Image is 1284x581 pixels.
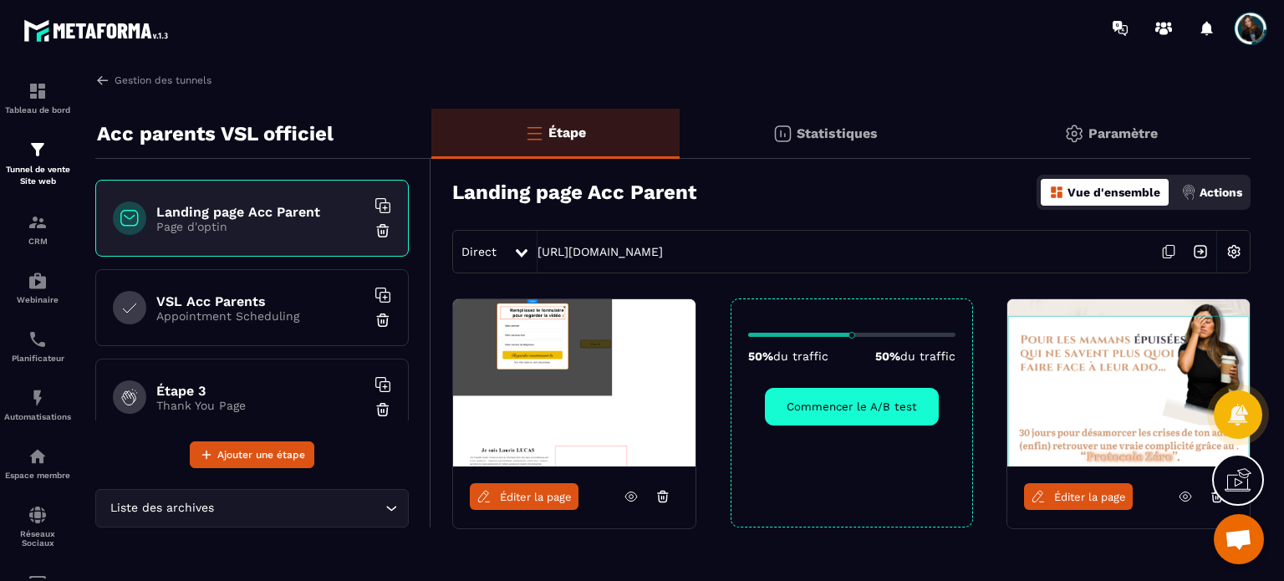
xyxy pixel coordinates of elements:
span: du traffic [900,349,955,363]
p: 50% [748,349,828,363]
a: automationsautomationsWebinaire [4,258,71,317]
span: du traffic [773,349,828,363]
img: arrow-next.bcc2205e.svg [1185,236,1216,268]
img: automations [28,388,48,408]
a: Éditer la page [1024,483,1133,510]
div: Search for option [95,489,409,527]
input: Search for option [217,499,381,517]
p: Statistiques [797,125,878,141]
img: formation [28,140,48,160]
h6: VSL Acc Parents [156,293,365,309]
a: [URL][DOMAIN_NAME] [538,245,663,258]
span: Liste des archives [106,499,217,517]
a: formationformationTableau de bord [4,69,71,127]
a: Gestion des tunnels [95,73,211,88]
div: Ouvrir le chat [1214,514,1264,564]
img: dashboard-orange.40269519.svg [1049,185,1064,200]
p: CRM [4,237,71,246]
img: formation [28,212,48,232]
img: arrow [95,73,110,88]
img: formation [28,81,48,101]
a: social-networksocial-networkRéseaux Sociaux [4,492,71,560]
p: Tunnel de vente Site web [4,164,71,187]
p: Webinaire [4,295,71,304]
a: formationformationCRM [4,200,71,258]
p: Acc parents VSL officiel [97,117,334,150]
p: Réseaux Sociaux [4,529,71,548]
span: Ajouter une étape [217,446,305,463]
img: stats.20deebd0.svg [772,124,792,144]
button: Ajouter une étape [190,441,314,468]
a: schedulerschedulerPlanificateur [4,317,71,375]
p: Planificateur [4,354,71,363]
img: automations [28,446,48,466]
img: logo [23,15,174,46]
img: actions.d6e523a2.png [1181,185,1196,200]
p: Espace membre [4,471,71,480]
a: automationsautomationsAutomatisations [4,375,71,434]
p: Appointment Scheduling [156,309,365,323]
p: 50% [875,349,955,363]
p: Étape [548,125,586,140]
img: image [1007,299,1250,466]
img: setting-gr.5f69749f.svg [1064,124,1084,144]
img: trash [374,312,391,329]
img: automations [28,271,48,291]
img: image [453,299,695,466]
p: Page d'optin [156,220,365,233]
a: Éditer la page [470,483,578,510]
span: Éditer la page [500,491,572,503]
img: setting-w.858f3a88.svg [1218,236,1250,268]
p: Automatisations [4,412,71,421]
a: formationformationTunnel de vente Site web [4,127,71,200]
p: Tableau de bord [4,105,71,115]
img: trash [374,401,391,418]
img: bars-o.4a397970.svg [524,123,544,143]
img: trash [374,222,391,239]
span: Direct [461,245,497,258]
p: Vue d'ensemble [1067,186,1160,199]
a: automationsautomationsEspace membre [4,434,71,492]
h6: Étape 3 [156,383,365,399]
p: Thank You Page [156,399,365,412]
h6: Landing page Acc Parent [156,204,365,220]
span: Éditer la page [1054,491,1126,503]
h3: Landing page Acc Parent [452,181,696,204]
img: social-network [28,505,48,525]
p: Paramètre [1088,125,1158,141]
button: Commencer le A/B test [765,388,939,426]
p: Actions [1200,186,1242,199]
img: scheduler [28,329,48,349]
